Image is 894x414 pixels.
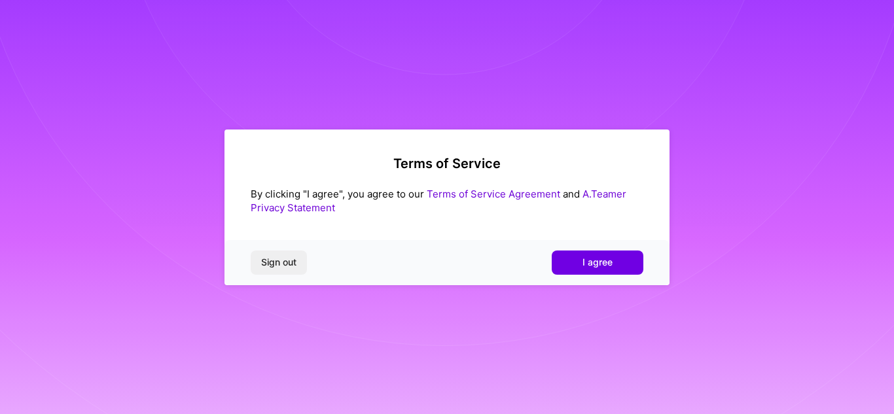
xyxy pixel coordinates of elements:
[251,250,307,274] button: Sign out
[552,250,643,274] button: I agree
[251,156,643,171] h2: Terms of Service
[251,187,643,215] div: By clicking "I agree", you agree to our and
[582,256,613,269] span: I agree
[427,188,560,200] a: Terms of Service Agreement
[261,256,296,269] span: Sign out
